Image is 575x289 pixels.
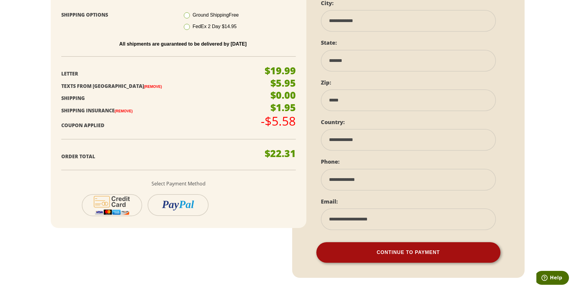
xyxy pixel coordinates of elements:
[179,198,194,210] i: Pal
[321,158,340,165] label: Phone:
[61,94,255,103] p: Shipping
[261,115,296,127] p: -$5.58
[66,41,300,47] p: All shipments are guaranteed to be delivered by [DATE]
[115,109,133,113] a: (Remove)
[148,194,209,216] button: PayPal
[193,12,239,18] span: Ground Shipping
[144,85,162,89] a: (Remove)
[229,12,239,18] span: Free
[61,152,255,161] p: Order Total
[61,106,255,115] p: Shipping Insurance
[162,198,179,210] i: Pay
[61,82,255,91] p: Texts From [GEOGRAPHIC_DATA]
[321,39,337,46] label: State:
[265,66,296,75] p: $19.99
[265,149,296,158] p: $22.31
[270,78,296,88] p: $5.95
[61,11,174,19] p: Shipping Options
[90,195,134,216] img: cc-icon-2.svg
[316,242,500,263] button: Continue To Payment
[270,103,296,112] p: $1.95
[61,69,255,78] p: Letter
[321,198,338,205] label: Email:
[61,121,255,130] p: Coupon Applied
[270,90,296,100] p: $0.00
[321,118,345,126] label: Country:
[536,271,569,286] iframe: Opens a widget where you can find more information
[321,79,331,86] label: Zip:
[61,179,296,188] p: Select Payment Method
[193,24,237,29] span: FedEx 2 Day $14.95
